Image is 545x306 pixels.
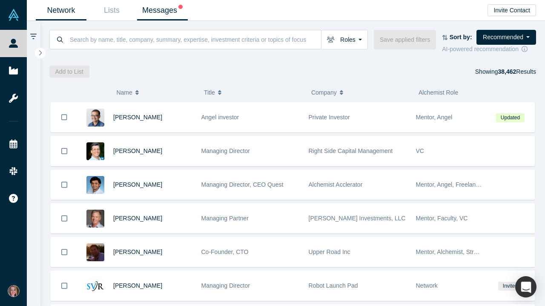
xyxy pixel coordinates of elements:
span: Private Investor [309,114,350,121]
a: [PERSON_NAME] [113,181,162,188]
span: Robot Launch Pad [309,282,358,289]
a: [PERSON_NAME] [113,114,162,121]
div: AI-powered recommendation [442,45,536,54]
span: Angel investor [201,114,239,121]
span: Alchemist Acclerator [309,181,363,188]
input: Search by name, title, company, summary, expertise, investment criteria or topics of focus [69,29,321,49]
a: [PERSON_NAME] [113,282,162,289]
span: Network [416,282,438,289]
span: Mentor, Angel [416,114,453,121]
button: Bookmark [51,271,77,300]
button: Save applied filters [374,30,436,49]
img: Anna Fahey's Account [8,285,20,297]
a: Network [36,0,86,20]
a: [PERSON_NAME] [113,147,162,154]
span: Managing Director, CEO Quest [201,181,284,188]
span: Managing Director [201,282,250,289]
img: Lexi Viripaeff's Profile Image [86,243,104,261]
button: Bookmark [51,204,77,233]
span: Managing Partner [201,215,249,222]
button: Bookmark [51,170,77,199]
span: Title [204,84,215,101]
button: Company [311,84,410,101]
button: Bookmark [51,102,77,132]
button: Bookmark [51,237,77,267]
img: Kevin Dick's Profile Image [86,142,104,160]
a: Messages [137,0,188,20]
span: Company [311,84,337,101]
img: Steve King's Profile Image [86,210,104,228]
a: Lists [86,0,137,20]
span: Alchemist Role [419,89,458,96]
span: VC [416,147,424,154]
div: Showing [475,66,536,78]
span: Name [116,84,132,101]
a: [PERSON_NAME] [113,248,162,255]
img: Danny Chee's Profile Image [86,109,104,127]
button: Invite Contact [488,4,536,16]
span: Right Side Capital Management [309,147,393,154]
span: Co-Founder, CTO [201,248,249,255]
span: Mentor, Faculty, VC [416,215,468,222]
span: [PERSON_NAME] Investments, LLC [309,215,406,222]
img: Gnani Palanikumar's Profile Image [86,176,104,194]
button: Roles [321,30,368,49]
a: [PERSON_NAME] [113,215,162,222]
span: Updated [496,113,524,122]
strong: Sort by: [450,34,472,40]
button: Bookmark [51,136,77,166]
img: Alchemist Vault Logo [8,9,20,21]
button: Name [116,84,195,101]
span: Upper Road Inc [309,248,350,255]
span: Results [498,68,536,75]
span: Invited [498,282,522,291]
button: Recommended [476,30,536,45]
span: Managing Director [201,147,250,154]
img: Andra Keay's Profile Image [86,277,104,295]
button: Title [204,84,302,101]
button: Add to List [49,66,89,78]
strong: 38,462 [498,68,516,75]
